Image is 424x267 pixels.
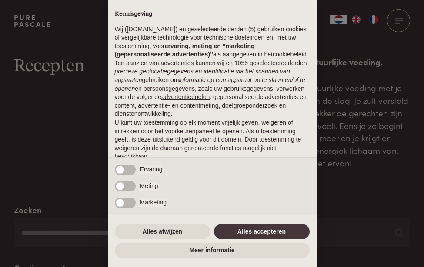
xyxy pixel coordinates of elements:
[273,51,307,58] a: cookiebeleid
[115,224,210,240] button: Alles afwijzen
[140,182,158,191] span: Meting
[115,243,310,258] button: Meer informatie
[115,43,255,58] strong: ervaring, meting en “marketing (gepersonaliseerde advertenties)”
[115,59,310,119] p: Ten aanzien van advertenties kunnen wij en 1055 geselecteerde gebruiken om en persoonsgegevens, z...
[115,76,305,92] em: informatie op een apparaat op te slaan en/of te openen
[140,165,163,174] span: Ervaring
[214,224,310,240] button: Alles accepteren
[115,25,310,59] p: Wij ([DOMAIN_NAME]) en geselecteerde derden (5) gebruiken cookies of vergelijkbare technologie vo...
[115,68,290,83] em: precieze geolocatiegegevens en identificatie via het scannen van apparaten
[115,10,310,18] h2: Kennisgeving
[288,59,307,68] button: derden
[115,119,310,161] p: U kunt uw toestemming op elk moment vrijelijk geven, weigeren of intrekken door het voorkeurenpan...
[161,93,210,102] button: advertentiedoelen
[140,198,167,207] span: Marketing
